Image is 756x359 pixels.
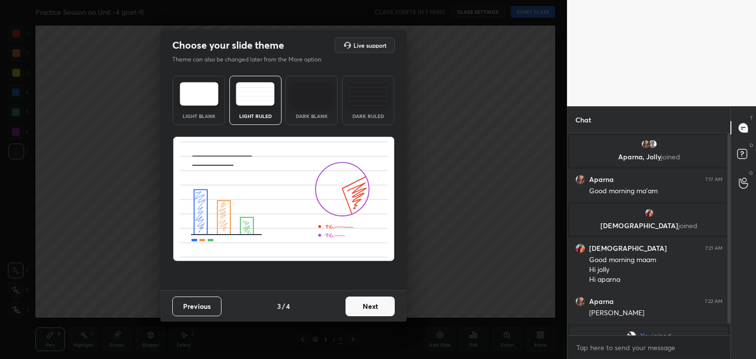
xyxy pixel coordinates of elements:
span: joined [652,332,671,340]
div: Light Ruled [236,114,275,119]
h6: Aparna [589,297,614,306]
img: 2f570174400e4ba486af7a7a5eaf2fd4.jpg [575,243,585,253]
img: a5ee5cf734fb41e38caa659d1fa827b7.jpg [575,297,585,306]
img: darkRuledTheme.de295e13.svg [348,82,387,106]
div: Hi jolly [589,265,723,275]
h4: 4 [286,301,290,311]
h4: 3 [277,301,281,311]
div: Hi aparna [589,275,723,285]
span: joined [678,221,697,230]
div: Light Blank [179,114,219,119]
img: lightTheme.e5ed3b09.svg [180,82,219,106]
h5: Live support [353,42,386,48]
div: Dark Blank [292,114,331,119]
span: You [640,332,652,340]
h4: / [282,301,285,311]
div: Dark Ruled [348,114,388,119]
div: Good morning maam [589,255,723,265]
img: default.png [648,139,658,149]
p: Theme can also be changed later from the More option [172,55,332,64]
img: a5ee5cf734fb41e38caa659d1fa827b7.jpg [641,139,651,149]
p: Aparna, Jolly [576,153,722,161]
h6: [DEMOGRAPHIC_DATA] [589,244,667,253]
img: a5ee5cf734fb41e38caa659d1fa827b7.jpg [575,175,585,184]
p: G [749,169,753,177]
div: Good morning ma'am [589,186,723,196]
h2: Choose your slide theme [172,39,284,52]
img: lightRuledThemeBanner.591256ff.svg [173,137,395,262]
p: [DEMOGRAPHIC_DATA] [576,222,722,230]
button: Previous [172,297,221,316]
img: 2f570174400e4ba486af7a7a5eaf2fd4.jpg [644,208,654,218]
img: darkTheme.f0cc69e5.svg [292,82,331,106]
h6: Aparna [589,175,614,184]
div: 7:21 AM [705,245,723,251]
img: lightRuledTheme.5fabf969.svg [236,82,275,106]
p: T [750,114,753,121]
div: 7:17 AM [705,177,723,182]
div: 7:22 AM [705,299,723,304]
p: Chat [567,107,599,133]
span: joined [661,152,680,161]
p: D [750,142,753,149]
div: grid [567,133,730,336]
img: 3ec007b14afa42208d974be217fe0491.jpg [627,331,636,341]
button: Next [346,297,395,316]
div: [PERSON_NAME] [589,308,723,318]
